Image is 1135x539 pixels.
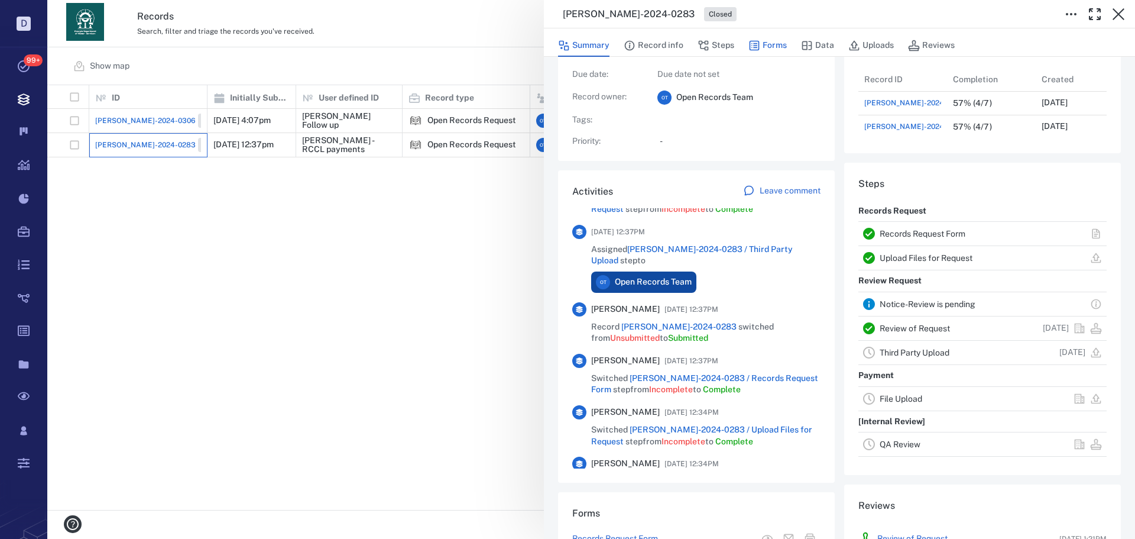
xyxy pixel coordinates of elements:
a: [PERSON_NAME]-2024-0283 / Review of Request [591,192,790,214]
h3: [PERSON_NAME]-2024-0283 [563,7,695,21]
p: [DATE] [1042,121,1068,133]
a: [PERSON_NAME]-2024-0283 / Records Request Form [591,373,818,395]
span: Complete [715,437,753,446]
button: Toggle Fullscreen [1083,2,1107,26]
button: Close [1107,2,1130,26]
div: Created [1036,67,1124,91]
a: File Upload [880,394,922,404]
span: [PERSON_NAME] [591,355,660,367]
span: [DATE] 12:37PM [664,354,718,368]
p: Leave comment [760,185,821,197]
a: Review of Request [880,324,950,333]
span: Open Records Team [615,276,692,288]
button: Uploads [848,34,894,57]
div: O T [657,91,672,105]
span: [DATE] 12:34PM [664,405,719,419]
p: - [660,135,821,147]
button: Steps [698,34,734,57]
span: 99+ [24,54,43,66]
p: Record owner : [572,91,643,103]
span: [PERSON_NAME]-2024-0306 [864,98,965,108]
span: [DATE] 12:34PM [664,457,719,471]
span: [PERSON_NAME]-2024-0283 [864,121,965,132]
div: 57% (4/7) [953,99,992,108]
span: Closed [706,9,734,20]
span: Incomplete [661,437,705,446]
p: [DATE] [1043,322,1069,334]
p: D [17,17,31,31]
div: Completion [953,63,998,96]
a: [PERSON_NAME]-2024-0283 [621,322,737,331]
div: 57% (4/7) [953,122,992,131]
span: [PERSON_NAME] [591,304,660,315]
span: [DATE] 12:37PM [591,225,645,239]
p: Payment [858,365,894,386]
h6: Reviews [858,499,1107,513]
span: Assigned step to [591,244,821,267]
div: Record ID [858,67,947,91]
a: Leave comment [743,185,821,199]
p: Tags : [572,114,643,126]
a: [PERSON_NAME]-2024-0306 [864,96,1000,110]
span: Incomplete [649,385,693,394]
span: [PERSON_NAME] [591,458,660,470]
p: [DATE] [1059,347,1085,359]
span: Help [27,8,51,19]
span: Unsubmitted [610,333,660,343]
div: Record ID [864,63,903,96]
span: [PERSON_NAME] [591,406,660,418]
h6: Activities [572,185,613,199]
button: Record info [624,34,683,57]
a: [PERSON_NAME]-2024-0283 [864,120,1000,134]
div: Created [1042,63,1074,96]
span: Record switched from to [591,321,821,344]
p: Record Delivery [858,457,922,478]
a: Third Party Upload [880,348,949,357]
button: Reviews [908,34,955,57]
button: Data [801,34,834,57]
span: Submitted [668,333,708,343]
a: Upload Files for Request [880,253,972,263]
div: StepsRecords RequestRecords Request FormUpload Files for RequestReview RequestNotice-Review is pe... [844,163,1121,485]
a: [PERSON_NAME]-2024-0283 / Upload Files for Request [591,425,812,446]
div: O T [596,275,610,289]
h6: Steps [858,177,1107,191]
span: Open Records Team [676,92,753,104]
span: Complete [703,385,741,394]
h6: Forms [572,506,821,521]
button: Summary [558,34,609,57]
p: [Internal Review] [858,411,925,433]
span: Complete [715,204,753,214]
p: [DATE] [1042,97,1068,109]
span: Incomplete [661,204,705,214]
p: Review Request [858,270,922,292]
p: Due date : [572,69,643,80]
span: [DATE] 12:37PM [664,302,718,317]
button: Forms [748,34,787,57]
div: ActivitiesLeave commentSwitched [PERSON_NAME]-2024-0283 / Review of Request stepfromIncompleteto ... [558,170,835,492]
span: Switched step from to [591,373,821,396]
a: QA Review [880,440,920,449]
a: Notice-Review is pending [880,299,975,309]
span: Switched step from to [591,424,821,447]
p: Due date not set [657,69,821,80]
p: Records Request [858,201,926,222]
a: Records Request Form [880,229,965,238]
button: Toggle to Edit Boxes [1059,2,1083,26]
p: Priority : [572,135,643,147]
div: Completion [947,67,1036,91]
a: [PERSON_NAME]-2024-0283 / Third Party Upload [591,244,793,266]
